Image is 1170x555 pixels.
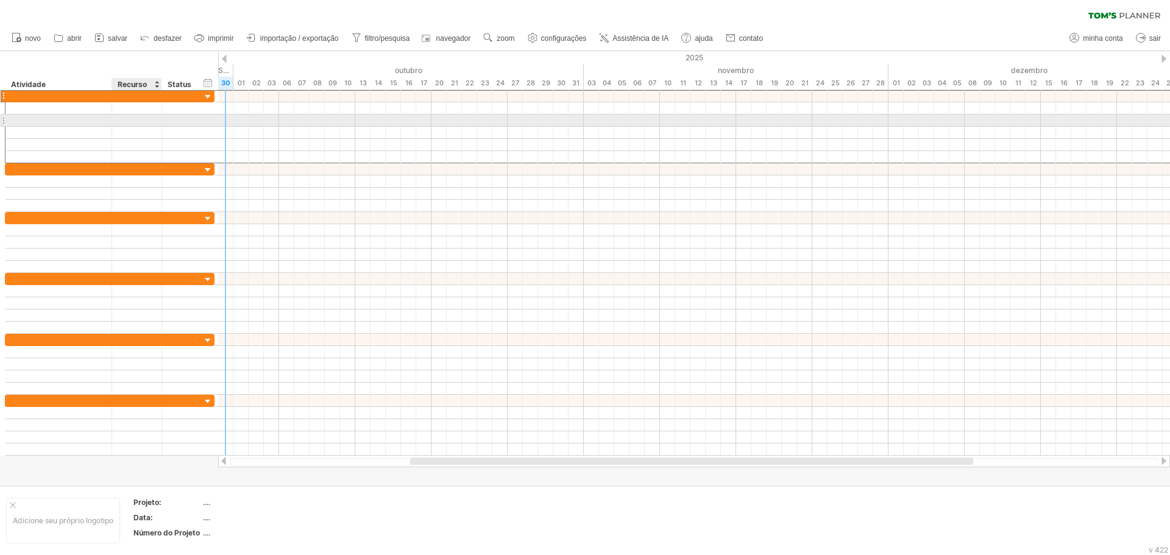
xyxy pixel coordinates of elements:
div: Segunda-feira, 6 de outubro de 2025 [279,77,294,90]
font: 03 [923,79,931,87]
div: Sexta-feira, 12 de dezembro de 2025 [1026,77,1041,90]
font: 10 [344,79,352,87]
font: configurações [541,34,587,43]
font: 15 [390,79,397,87]
font: navegador [436,34,471,43]
a: ajuda [678,30,716,46]
font: .... [203,528,210,537]
div: Terça-feira, 30 de setembro de 2025 [218,77,233,90]
div: Quarta-feira, 24 de dezembro de 2025 [1147,77,1163,90]
font: 03 [268,79,276,87]
div: Novembro de 2025 [584,64,888,77]
div: Segunda-feira, 13 de outubro de 2025 [355,77,370,90]
font: 12 [695,79,702,87]
a: filtro/pesquisa [349,30,414,46]
font: 09 [328,79,337,87]
font: 31 [572,79,580,87]
div: Sexta-feira, 19 de dezembro de 2025 [1102,77,1117,90]
font: 11 [1015,79,1021,87]
div: Quarta-feira, 8 de outubro de 2025 [310,77,325,90]
font: 22 [1121,79,1129,87]
font: 18 [1091,79,1098,87]
a: navegador [420,30,475,46]
div: Quarta-feira, 26 de novembro de 2025 [843,77,858,90]
font: 16 [1060,79,1068,87]
div: Segunda-feira, 8 de dezembro de 2025 [965,77,980,90]
div: Terça-feira, 23 de dezembro de 2025 [1132,77,1147,90]
div: Terça-feira, 4 de novembro de 2025 [599,77,614,90]
font: 02 [252,79,261,87]
font: 12 [1030,79,1037,87]
font: 04 [603,79,611,87]
div: Quinta-feira, 20 de novembro de 2025 [782,77,797,90]
font: dezembro [1011,66,1048,75]
a: importação / exportação [244,30,342,46]
font: 2025 [686,53,703,62]
font: 02 [907,79,916,87]
div: Terça-feira, 11 de novembro de 2025 [675,77,690,90]
font: 26 [846,79,855,87]
div: Sexta-feira, 17 de outubro de 2025 [416,77,431,90]
div: Terça-feira, 2 de dezembro de 2025 [904,77,919,90]
font: 06 [633,79,642,87]
div: Outubro de 2025 [233,64,584,77]
font: 16 [405,79,413,87]
div: Quinta-feira, 13 de novembro de 2025 [706,77,721,90]
div: Sexta-feira, 7 de novembro de 2025 [645,77,660,90]
font: 10 [664,79,672,87]
a: contato [723,30,767,46]
a: abrir [51,30,85,46]
font: 17 [740,79,747,87]
font: 27 [862,79,870,87]
font: 30 [221,79,230,87]
div: Quinta-feira, 30 de outubro de 2025 [553,77,569,90]
font: 07 [298,79,306,87]
div: Segunda-feira, 20 de outubro de 2025 [431,77,447,90]
div: Sexta-feira, 21 de novembro de 2025 [797,77,812,90]
font: 27 [511,79,519,87]
div: Quarta-feira, 22 de outubro de 2025 [462,77,477,90]
font: 17 [1076,79,1082,87]
a: imprimir [191,30,238,46]
div: Quinta-feira, 18 de dezembro de 2025 [1087,77,1102,90]
font: 06 [283,79,291,87]
div: Quarta-feira, 10 de dezembro de 2025 [995,77,1010,90]
div: Segunda-feira, 27 de outubro de 2025 [508,77,523,90]
a: salvar [91,30,131,46]
a: sair [1133,30,1165,46]
font: ajuda [695,34,712,43]
font: importação / exportação [260,34,339,43]
div: Segunda-feira, 22 de dezembro de 2025 [1117,77,1132,90]
font: 20 [785,79,794,87]
font: filtro/pesquisa [365,34,410,43]
div: Quinta-feira, 27 de novembro de 2025 [858,77,873,90]
div: Quarta-feira, 17 de dezembro de 2025 [1071,77,1087,90]
font: Adicione seu próprio logotipo [13,516,113,525]
div: Quarta-feira, 29 de outubro de 2025 [538,77,553,90]
font: v 422 [1149,545,1168,554]
font: 17 [420,79,427,87]
div: Terça-feira, 18 de novembro de 2025 [751,77,767,90]
div: Sexta-feira, 28 de novembro de 2025 [873,77,888,90]
font: 28 [876,79,885,87]
div: Sexta-feira, 5 de dezembro de 2025 [949,77,965,90]
font: .... [203,513,210,522]
div: Terça-feira, 25 de novembro de 2025 [828,77,843,90]
div: Sexta-feira, 14 de novembro de 2025 [721,77,736,90]
font: contato [739,34,763,43]
div: Quinta-feira, 16 de outubro de 2025 [401,77,416,90]
font: 24 [816,79,824,87]
font: sair [1149,34,1161,43]
div: Segunda-feira, 24 de novembro de 2025 [812,77,828,90]
font: 11 [680,79,686,87]
div: Sexta-feira, 31 de outubro de 2025 [569,77,584,90]
font: imprimir [208,34,234,43]
div: Quinta-feira, 6 de novembro de 2025 [629,77,645,90]
font: minha conta [1083,34,1122,43]
font: 05 [618,79,626,87]
a: zoom [480,30,518,46]
font: 15 [1045,79,1052,87]
div: Terça-feira, 9 de dezembro de 2025 [980,77,995,90]
font: abrir [67,34,82,43]
font: 04 [938,79,946,87]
